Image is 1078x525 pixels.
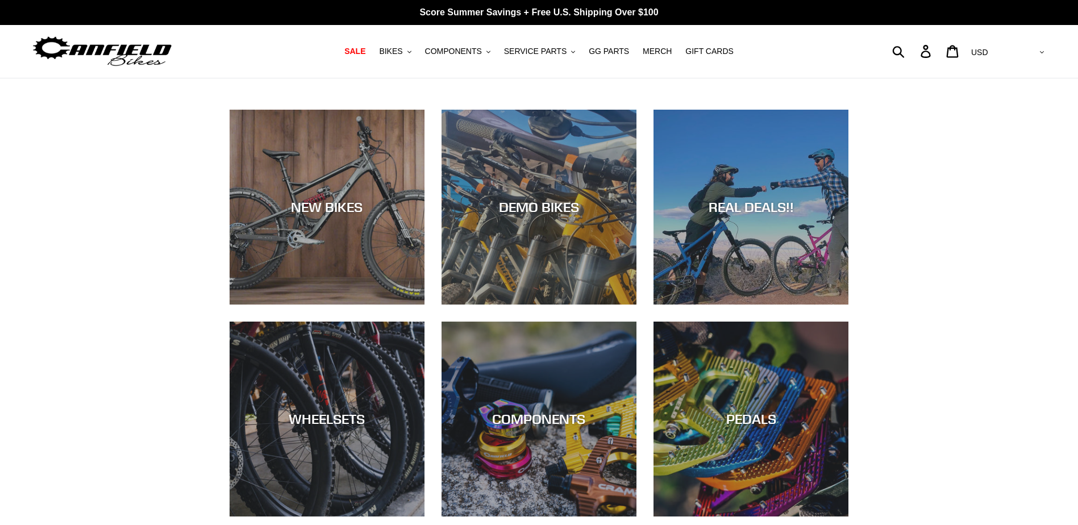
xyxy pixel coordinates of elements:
[230,199,424,215] div: NEW BIKES
[373,44,417,59] button: BIKES
[442,110,636,305] a: DEMO BIKES
[379,47,402,56] span: BIKES
[637,44,677,59] a: MERCH
[898,39,927,64] input: Search
[654,199,848,215] div: REAL DEALS!!
[230,110,424,305] a: NEW BIKES
[654,110,848,305] a: REAL DEALS!!
[419,44,496,59] button: COMPONENTS
[589,47,629,56] span: GG PARTS
[339,44,371,59] a: SALE
[442,411,636,427] div: COMPONENTS
[442,322,636,516] a: COMPONENTS
[685,47,734,56] span: GIFT CARDS
[31,34,173,69] img: Canfield Bikes
[498,44,581,59] button: SERVICE PARTS
[583,44,635,59] a: GG PARTS
[654,322,848,516] a: PEDALS
[230,322,424,516] a: WHEELSETS
[425,47,482,56] span: COMPONENTS
[680,44,739,59] a: GIFT CARDS
[344,47,365,56] span: SALE
[504,47,567,56] span: SERVICE PARTS
[643,47,672,56] span: MERCH
[654,411,848,427] div: PEDALS
[442,199,636,215] div: DEMO BIKES
[230,411,424,427] div: WHEELSETS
